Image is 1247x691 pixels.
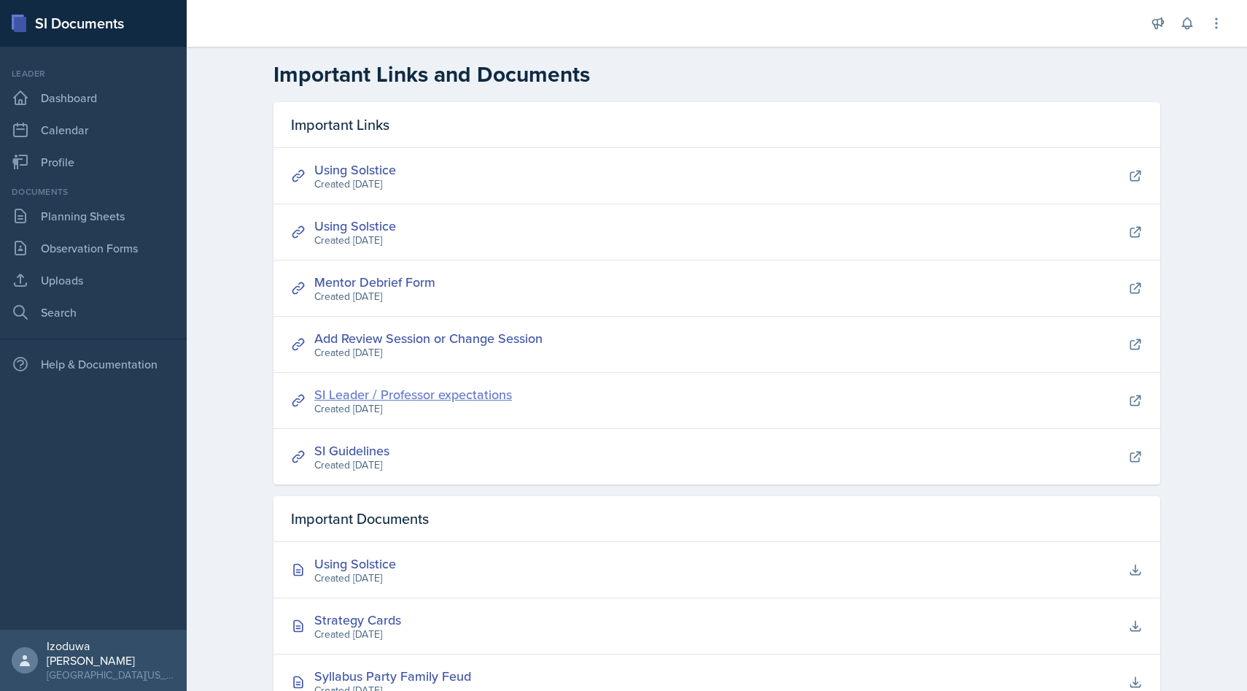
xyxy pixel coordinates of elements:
[6,185,181,198] div: Documents
[314,610,401,630] div: Strategy Cards
[6,147,181,177] a: Profile
[314,273,435,291] a: Mentor Debrief Form
[314,385,512,404] a: SI Leader / Professor expectations
[314,571,396,586] div: Created [DATE]
[314,233,396,248] div: Created [DATE]
[314,217,396,235] a: Using Solstice
[6,298,181,327] a: Search
[6,83,181,112] a: Dashboard
[47,638,175,668] div: Izoduwa [PERSON_NAME]
[314,441,389,460] a: SI Guidelines
[314,458,389,473] div: Created [DATE]
[314,177,396,192] div: Created [DATE]
[314,289,435,304] div: Created [DATE]
[273,61,1160,88] h2: Important Links and Documents
[314,161,396,179] a: Using Solstice
[6,201,181,231] a: Planning Sheets
[314,666,471,686] div: Syllabus Party Family Feud
[314,627,401,642] div: Created [DATE]
[6,350,181,379] div: Help & Documentation
[314,345,543,360] div: Created [DATE]
[6,115,181,144] a: Calendar
[291,114,389,136] span: Important Links
[6,233,181,263] a: Observation Forms
[6,266,181,295] a: Uploads
[6,67,181,80] div: Leader
[314,554,396,574] div: Using Solstice
[314,329,543,347] a: Add Review Session or Change Session
[314,401,512,417] div: Created [DATE]
[291,508,429,530] span: Important Documents
[47,668,175,682] div: [GEOGRAPHIC_DATA][US_STATE]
